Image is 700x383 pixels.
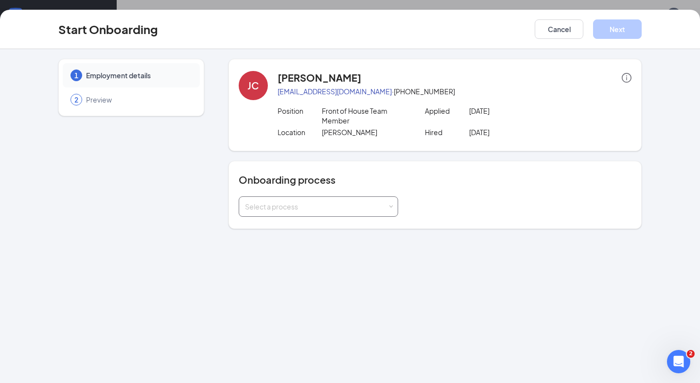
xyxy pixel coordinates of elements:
[86,95,190,104] span: Preview
[278,127,322,137] p: Location
[425,106,469,116] p: Applied
[247,79,259,92] div: JC
[74,70,78,80] span: 1
[593,19,642,39] button: Next
[239,173,631,187] h4: Onboarding process
[667,350,690,373] iframe: Intercom live chat
[322,106,410,125] p: Front of House Team Member
[278,87,631,96] p: · [PHONE_NUMBER]
[74,95,78,104] span: 2
[86,70,190,80] span: Employment details
[425,127,469,137] p: Hired
[469,106,558,116] p: [DATE]
[622,73,631,83] span: info-circle
[535,19,583,39] button: Cancel
[687,350,695,358] span: 2
[58,21,158,37] h3: Start Onboarding
[245,202,387,211] div: Select a process
[322,127,410,137] p: [PERSON_NAME]
[469,127,558,137] p: [DATE]
[278,106,322,116] p: Position
[278,71,361,85] h4: [PERSON_NAME]
[278,87,392,96] a: [EMAIL_ADDRESS][DOMAIN_NAME]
